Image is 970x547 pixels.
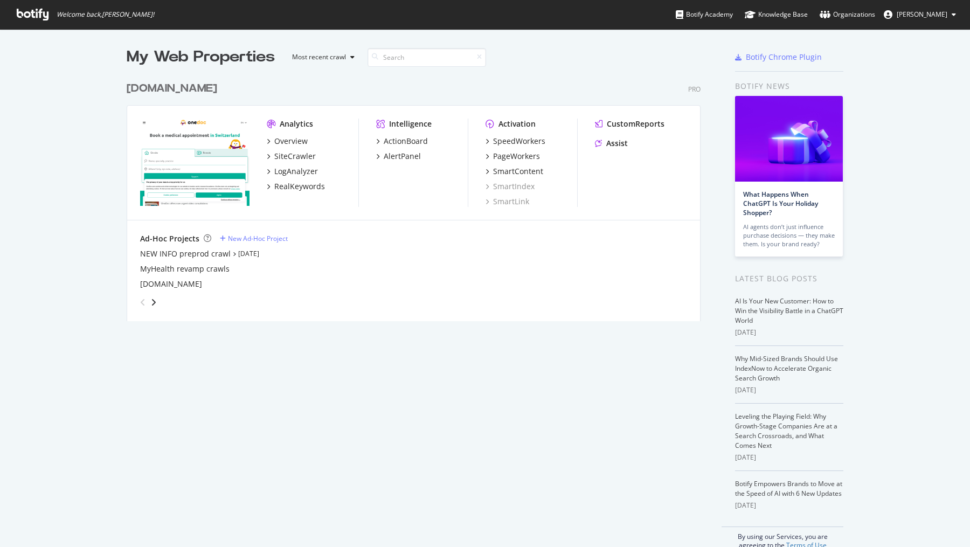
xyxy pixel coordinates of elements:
div: [DATE] [735,501,843,510]
a: CustomReports [595,119,664,129]
div: Overview [274,136,308,147]
div: RealKeywords [274,181,325,192]
div: Organizations [820,9,875,20]
button: Most recent crawl [283,49,359,66]
div: New Ad-Hoc Project [228,234,288,243]
div: My Web Properties [127,46,275,68]
a: MyHealth revamp crawls [140,264,230,274]
a: RealKeywords [267,181,325,192]
div: Most recent crawl [292,54,346,60]
a: SmartLink [486,196,529,207]
div: LogAnalyzer [274,166,318,177]
a: SmartIndex [486,181,535,192]
a: SiteCrawler [267,151,316,162]
div: SmartContent [493,166,543,177]
a: SpeedWorkers [486,136,545,147]
div: grid [127,68,709,321]
div: Botify news [735,80,843,92]
a: SmartContent [486,166,543,177]
img: What Happens When ChatGPT Is Your Holiday Shopper? [735,96,843,182]
button: [PERSON_NAME] [875,6,965,23]
a: Botify Empowers Brands to Move at the Speed of AI with 6 New Updates [735,479,842,498]
a: New Ad-Hoc Project [220,234,288,243]
a: PageWorkers [486,151,540,162]
div: [DATE] [735,328,843,337]
a: [DOMAIN_NAME] [140,279,202,289]
div: CustomReports [607,119,664,129]
img: onedoc.ch [140,119,250,206]
a: [DATE] [238,249,259,258]
div: Latest Blog Posts [735,273,843,285]
div: [DOMAIN_NAME] [127,81,217,96]
input: Search [368,48,486,67]
a: Assist [595,138,628,149]
a: NEW INFO preprod crawl [140,248,231,259]
div: [DATE] [735,385,843,395]
div: Analytics [280,119,313,129]
div: Pro [688,85,701,94]
div: [DATE] [735,453,843,462]
a: LogAnalyzer [267,166,318,177]
div: ActionBoard [384,136,428,147]
div: angle-left [136,294,150,311]
div: AlertPanel [384,151,421,162]
div: Activation [498,119,536,129]
a: [DOMAIN_NAME] [127,81,221,96]
div: Intelligence [389,119,432,129]
div: AI agents don’t just influence purchase decisions — they make them. Is your brand ready? [743,223,835,248]
span: Alexie Barthélemy [897,10,947,19]
div: Ad-Hoc Projects [140,233,199,244]
a: ActionBoard [376,136,428,147]
span: Welcome back, [PERSON_NAME] ! [57,10,154,19]
a: Leveling the Playing Field: Why Growth-Stage Companies Are at a Search Crossroads, and What Comes... [735,412,837,450]
div: Knowledge Base [745,9,808,20]
div: angle-right [150,297,157,308]
div: Botify Chrome Plugin [746,52,822,63]
div: Assist [606,138,628,149]
div: SiteCrawler [274,151,316,162]
a: AlertPanel [376,151,421,162]
div: SpeedWorkers [493,136,545,147]
div: Botify Academy [676,9,733,20]
div: PageWorkers [493,151,540,162]
a: AI Is Your New Customer: How to Win the Visibility Battle in a ChatGPT World [735,296,843,325]
a: What Happens When ChatGPT Is Your Holiday Shopper? [743,190,818,217]
a: Botify Chrome Plugin [735,52,822,63]
a: Overview [267,136,308,147]
a: Why Mid-Sized Brands Should Use IndexNow to Accelerate Organic Search Growth [735,354,838,383]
